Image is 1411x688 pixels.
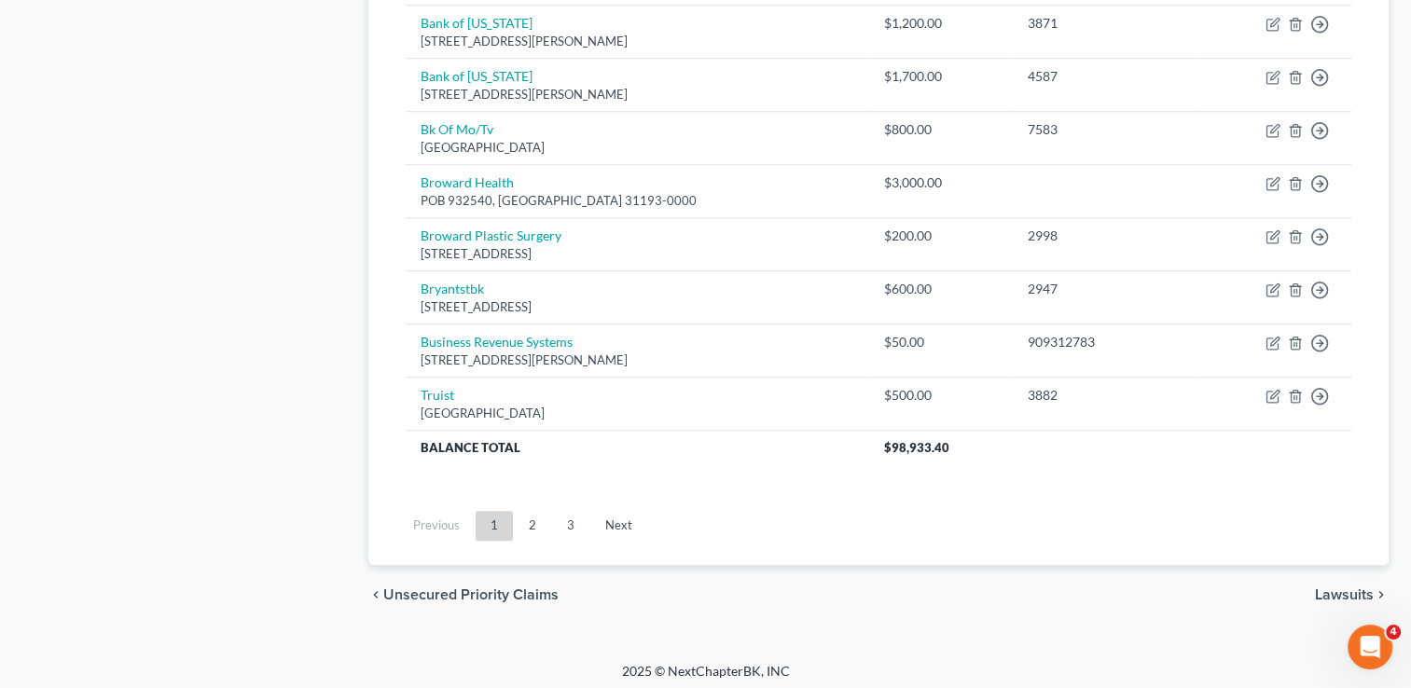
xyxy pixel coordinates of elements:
div: 3882 [1028,386,1184,405]
div: 3871 [1028,14,1184,33]
div: $600.00 [884,280,998,298]
span: $98,933.40 [884,440,949,455]
div: 4587 [1028,67,1184,86]
a: 1 [476,511,513,541]
span: Unsecured Priority Claims [383,587,559,602]
div: $1,200.00 [884,14,998,33]
div: $3,000.00 [884,173,998,192]
div: $200.00 [884,227,998,245]
div: POB 932540, [GEOGRAPHIC_DATA] 31193-0000 [421,192,853,210]
button: chevron_left Unsecured Priority Claims [368,587,559,602]
iframe: Intercom live chat [1348,625,1392,669]
a: Bryantstbk [421,281,484,296]
a: Next [590,511,647,541]
a: Truist [421,387,454,403]
a: 2 [514,511,551,541]
div: [GEOGRAPHIC_DATA] [421,405,853,422]
a: 3 [552,511,589,541]
span: Lawsuits [1315,587,1374,602]
div: 909312783 [1028,333,1184,351]
div: 2947 [1028,280,1184,298]
a: Bank of [US_STATE] [421,68,533,84]
a: Bank of [US_STATE] [421,15,533,31]
div: 2998 [1028,227,1184,245]
div: [GEOGRAPHIC_DATA] [421,139,853,157]
div: [STREET_ADDRESS][PERSON_NAME] [421,33,853,50]
div: [STREET_ADDRESS] [421,298,853,316]
i: chevron_left [368,587,383,602]
div: [STREET_ADDRESS] [421,245,853,263]
div: $1,700.00 [884,67,998,86]
span: 4 [1386,625,1401,640]
div: $800.00 [884,120,998,139]
a: Broward Health [421,174,514,190]
a: Broward Plastic Surgery [421,227,561,243]
i: chevron_right [1374,587,1389,602]
div: [STREET_ADDRESS][PERSON_NAME] [421,86,853,103]
div: 7583 [1028,120,1184,139]
a: Bk Of Mo/Tv [421,121,493,137]
a: Business Revenue Systems [421,334,573,350]
th: Balance Total [406,430,868,463]
div: [STREET_ADDRESS][PERSON_NAME] [421,351,853,369]
div: $50.00 [884,333,998,351]
button: Lawsuits chevron_right [1315,587,1389,602]
div: $500.00 [884,386,998,405]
